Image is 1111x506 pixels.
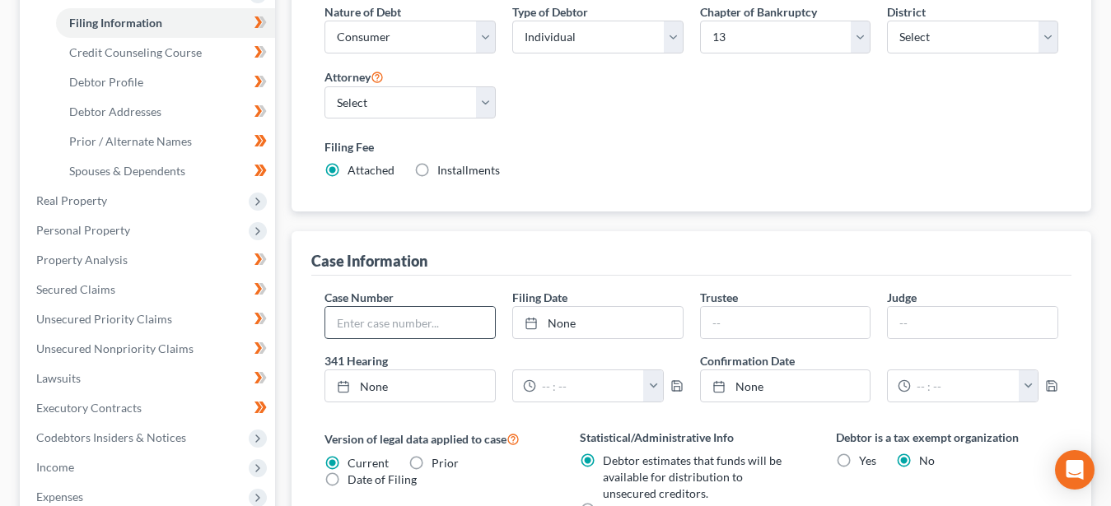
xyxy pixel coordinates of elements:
[700,3,817,21] label: Chapter of Bankruptcy
[701,307,871,338] input: --
[432,456,459,470] span: Prior
[1055,450,1095,490] div: Open Intercom Messenger
[36,401,142,415] span: Executory Contracts
[56,127,275,156] a: Prior / Alternate Names
[23,275,275,304] a: Secured Claims
[324,138,1058,156] label: Filing Fee
[69,45,202,59] span: Credit Counseling Course
[324,429,547,448] label: Version of legal data applied to case
[36,312,172,326] span: Unsecured Priority Claims
[324,3,401,21] label: Nature of Debt
[69,104,161,118] span: Debtor Addresses
[887,3,926,21] label: District
[69,134,192,148] span: Prior / Alternate Names
[512,3,588,21] label: Type of Debtor
[36,253,128,267] span: Property Analysis
[324,67,384,86] label: Attorney
[513,307,683,338] a: None
[437,163,500,177] span: Installments
[700,289,738,306] label: Trustee
[348,472,417,486] span: Date of Filing
[56,156,275,186] a: Spouses & Dependents
[23,364,275,393] a: Lawsuits
[36,282,115,296] span: Secured Claims
[56,67,275,97] a: Debtor Profile
[36,193,107,207] span: Real Property
[56,38,275,67] a: Credit Counseling Course
[23,245,275,275] a: Property Analysis
[325,370,495,402] a: None
[836,429,1058,446] label: Debtor is a tax exempt organization
[69,16,162,30] span: Filing Information
[919,453,935,467] span: No
[692,352,1067,369] label: Confirmation Date
[580,429,802,446] label: Statistical/Administrative Info
[887,289,917,306] label: Judge
[56,8,275,38] a: Filing Information
[69,164,185,178] span: Spouses & Dependents
[603,453,782,500] span: Debtor estimates that funds will be available for distribution to unsecured creditors.
[36,430,186,444] span: Codebtors Insiders & Notices
[23,304,275,334] a: Unsecured Priority Claims
[859,453,876,467] span: Yes
[23,393,275,423] a: Executory Contracts
[56,97,275,127] a: Debtor Addresses
[324,289,394,306] label: Case Number
[911,370,1019,402] input: -- : --
[348,163,394,177] span: Attached
[316,352,691,369] label: 341 Hearing
[36,490,83,504] span: Expenses
[512,289,567,306] label: Filing Date
[23,334,275,364] a: Unsecured Nonpriority Claims
[311,251,427,271] div: Case Information
[36,371,81,385] span: Lawsuits
[325,307,495,338] input: Enter case number...
[536,370,644,402] input: -- : --
[36,223,130,237] span: Personal Property
[36,460,74,474] span: Income
[888,307,1057,338] input: --
[36,341,194,355] span: Unsecured Nonpriority Claims
[69,75,143,89] span: Debtor Profile
[701,370,871,402] a: None
[348,456,389,470] span: Current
